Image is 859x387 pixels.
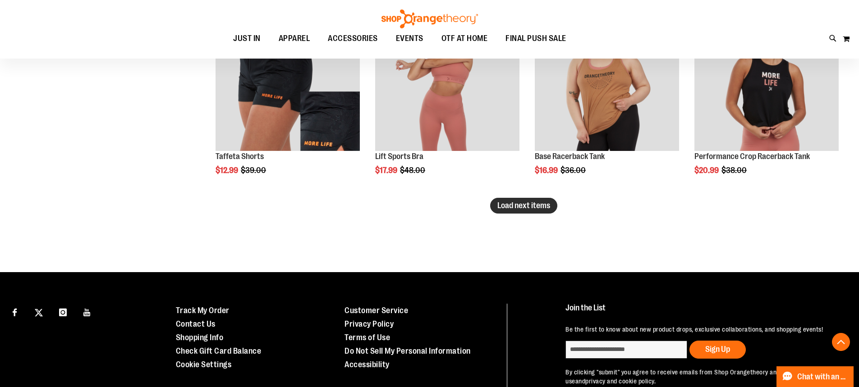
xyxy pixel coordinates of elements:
a: Product image for Performance Crop Racerback Tank [694,7,839,152]
a: Privacy Policy [345,319,394,328]
div: product [371,2,524,198]
a: Track My Order [176,306,230,315]
span: $39.00 [241,166,267,175]
img: Product image for Lift Sports Bra [375,7,519,151]
button: Load next items [490,198,557,214]
a: terms of use [565,369,836,385]
span: $12.99 [216,166,239,175]
a: Do Not Sell My Personal Information [345,346,471,355]
button: Sign Up [689,341,746,359]
a: Accessibility [345,360,390,369]
span: $38.00 [721,166,748,175]
span: FINAL PUSH SALE [505,28,566,49]
span: OTF AT HOME [441,28,488,49]
span: Chat with an Expert [797,373,848,381]
div: product [211,2,364,198]
img: Twitter [35,309,43,317]
span: $17.99 [375,166,399,175]
span: $16.99 [535,166,559,175]
span: $20.99 [694,166,720,175]
span: ACCESSORIES [328,28,378,49]
button: Chat with an Expert [776,366,854,387]
a: Visit our Facebook page [7,304,23,319]
a: JUST IN [224,28,270,49]
div: product [530,2,684,198]
div: product [690,2,843,198]
a: Visit our Youtube page [79,304,95,319]
a: Cookie Settings [176,360,232,369]
p: By clicking "submit" you agree to receive emails from Shop Orangetheory and accept our and [565,368,838,386]
a: Shopping Info [176,333,224,342]
a: APPAREL [270,28,319,49]
p: Be the first to know about new product drops, exclusive collaborations, and shopping events! [565,325,838,334]
a: Product image for Camo Tafetta ShortsSALE [216,7,360,152]
span: $36.00 [560,166,587,175]
span: Load next items [497,201,550,210]
a: privacy and cookie policy. [585,378,656,385]
a: Product image for Lift Sports Bra [375,7,519,152]
a: Contact Us [176,319,216,328]
a: Base Racerback Tank [535,152,605,161]
a: FINAL PUSH SALE [496,28,575,49]
a: Taffeta Shorts [216,152,264,161]
a: Visit our Instagram page [55,304,71,319]
img: Product image for Base Racerback Tank [535,7,679,151]
img: Shop Orangetheory [380,9,479,28]
a: Check Gift Card Balance [176,346,262,355]
a: Customer Service [345,306,408,315]
img: Product image for Performance Crop Racerback Tank [694,7,839,151]
a: ACCESSORIES [319,28,387,49]
span: JUST IN [233,28,261,49]
span: Sign Up [705,345,730,354]
a: Lift Sports Bra [375,152,423,161]
img: Product image for Camo Tafetta Shorts [216,7,360,151]
a: Performance Crop Racerback Tank [694,152,810,161]
a: EVENTS [387,28,432,49]
a: OTF AT HOME [432,28,497,49]
h4: Join the List [565,304,838,320]
a: Product image for Base Racerback TankSALE [535,7,679,152]
span: EVENTS [396,28,423,49]
span: $48.00 [400,166,427,175]
button: Back To Top [832,333,850,351]
a: Visit our X page [31,304,47,319]
input: enter email [565,341,687,359]
a: Terms of Use [345,333,390,342]
span: APPAREL [279,28,310,49]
